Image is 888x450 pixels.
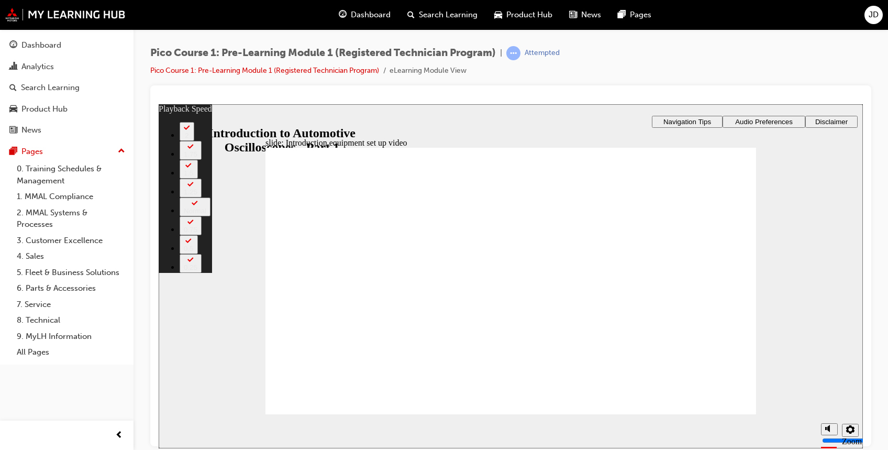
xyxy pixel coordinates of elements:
a: guage-iconDashboard [330,4,399,26]
span: search-icon [9,83,17,93]
a: All Pages [13,344,129,360]
a: 8. Technical [13,312,129,328]
span: pages-icon [618,8,626,21]
a: search-iconSearch Learning [399,4,486,26]
span: car-icon [494,8,502,21]
button: JD [864,6,883,24]
span: JD [869,9,879,21]
button: Audio Preferences [564,12,647,24]
input: volume [663,332,731,341]
div: Search Learning [21,82,80,94]
a: Product Hub [4,100,129,119]
a: Pico Course 1: Pre-Learning Module 1 (Registered Technician Program) [150,66,379,75]
span: | [500,47,502,59]
button: settings [683,320,700,333]
div: Product Hub [21,103,68,115]
a: News [4,120,129,140]
a: 0. Training Schedules & Management [13,161,129,189]
a: pages-iconPages [609,4,660,26]
span: news-icon [569,8,577,21]
div: Analytics [21,61,54,73]
span: learningRecordVerb_ATTEMPT-icon [506,46,520,60]
span: car-icon [9,105,17,114]
a: 5. Fleet & Business Solutions [13,265,129,281]
span: Pico Course 1: Pre-Learning Module 1 (Registered Technician Program) [150,47,496,59]
div: 2 [25,27,31,35]
a: 9. MyLH Information [13,328,129,345]
button: Disclaimer [647,12,699,24]
span: search-icon [407,8,415,21]
a: Search Learning [4,78,129,97]
button: DashboardAnalyticsSearch LearningProduct HubNews [4,34,129,142]
div: Dashboard [21,39,61,51]
a: news-iconNews [561,4,609,26]
div: Pages [21,146,43,158]
button: volume [662,319,679,331]
span: Dashboard [351,9,391,21]
button: Pages [4,142,129,161]
a: car-iconProduct Hub [486,4,561,26]
span: pages-icon [9,147,17,157]
img: mmal [5,8,126,21]
span: news-icon [9,126,17,135]
a: Analytics [4,57,129,76]
span: Audio Preferences [576,14,634,21]
li: eLearning Module View [390,65,467,77]
span: Product Hub [506,9,552,21]
div: News [21,124,41,136]
div: misc controls [657,310,699,344]
span: guage-icon [339,8,347,21]
div: Attempted [525,48,560,58]
span: Pages [630,9,651,21]
span: Search Learning [419,9,478,21]
span: Disclaimer [657,14,689,21]
span: prev-icon [115,429,123,442]
a: Dashboard [4,36,129,55]
a: 6. Parts & Accessories [13,280,129,297]
span: Navigation Tips [505,14,552,21]
span: up-icon [118,145,125,158]
a: 7. Service [13,297,129,313]
a: 3. Customer Excellence [13,233,129,249]
span: News [581,9,601,21]
span: guage-icon [9,41,17,50]
button: 2 [21,18,36,37]
span: chart-icon [9,62,17,72]
button: Navigation Tips [493,12,564,24]
a: 1. MMAL Compliance [13,189,129,205]
a: 4. Sales [13,248,129,265]
label: Zoom to fit [683,333,703,360]
a: 2. MMAL Systems & Processes [13,205,129,233]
